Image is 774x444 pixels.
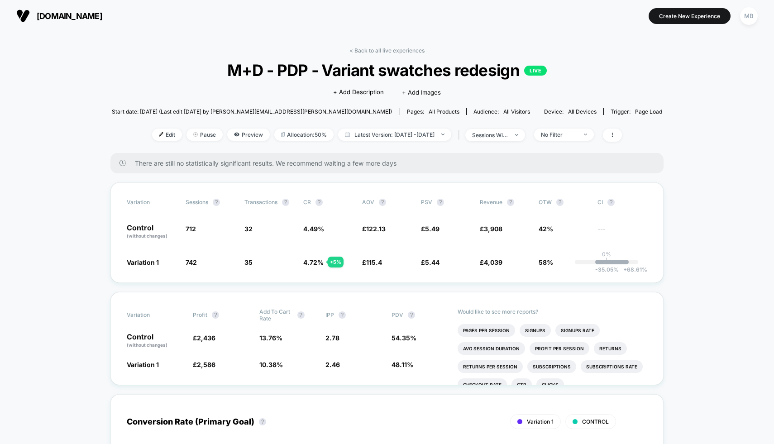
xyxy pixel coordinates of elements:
span: + Add Description [333,88,384,97]
span: 54.35 % [392,334,416,342]
p: Control [127,224,177,239]
div: MB [740,7,758,25]
span: 4,039 [484,258,502,266]
span: £ [362,225,386,233]
span: OTW [539,199,588,206]
span: 10.38 % [259,361,283,368]
span: 58% [539,258,553,266]
img: end [441,134,444,135]
li: Avg Session Duration [458,342,525,355]
div: Audience: [473,108,530,115]
li: Clicks [536,378,564,391]
span: all devices [568,108,597,115]
span: There are still no statistically significant results. We recommend waiting a few more days [135,159,645,167]
li: Profit Per Session [530,342,589,355]
span: Variation [127,199,177,206]
div: Pages: [407,108,459,115]
a: < Back to all live experiences [349,47,425,54]
span: 4.72 % [303,258,324,266]
span: CI [597,199,647,206]
img: rebalance [281,132,285,137]
span: + Add Images [402,89,441,96]
li: Pages Per Session [458,324,515,337]
p: LIVE [524,66,547,76]
span: IPP [325,311,334,318]
button: Create New Experience [649,8,731,24]
span: 5.44 [425,258,440,266]
span: AOV [362,199,374,205]
button: ? [607,199,615,206]
span: Start date: [DATE] (Last edit [DATE] by [PERSON_NAME][EMAIL_ADDRESS][PERSON_NAME][DOMAIN_NAME]) [112,108,392,115]
span: Latest Version: [DATE] - [DATE] [338,129,451,141]
button: ? [282,199,289,206]
li: Returns Per Session [458,360,523,373]
span: Device: [537,108,603,115]
li: Returns [594,342,627,355]
button: ? [507,199,514,206]
img: end [515,134,518,136]
span: 122.13 [366,225,386,233]
div: No Filter [541,131,577,138]
li: Subscriptions Rate [581,360,643,373]
span: 2,586 [197,361,215,368]
span: 48.11 % [392,361,413,368]
span: £ [193,361,215,368]
span: All Visitors [503,108,530,115]
span: £ [421,258,440,266]
img: end [193,132,198,137]
span: 13.76 % [259,334,282,342]
button: MB [737,7,760,25]
span: Variation [127,308,177,322]
span: £ [362,258,382,266]
span: | [456,129,465,142]
p: Would like to see more reports? [458,308,647,315]
span: Profit [193,311,207,318]
li: Checkout Rate [458,378,507,391]
span: Page Load [635,108,662,115]
div: + 5 % [328,257,344,267]
img: edit [159,132,163,137]
li: Signups [520,324,551,337]
div: sessions with impression [472,132,508,138]
img: calendar [345,132,350,137]
span: Add To Cart Rate [259,308,293,322]
img: Visually logo [16,9,30,23]
li: Ctr [511,378,532,391]
span: 3,908 [484,225,502,233]
p: | [606,258,607,264]
span: M+D - PDP - Variant swatches redesign [139,61,635,80]
span: 115.4 [366,258,382,266]
span: Variation 1 [527,418,554,425]
span: £ [421,225,440,233]
p: 0% [602,251,611,258]
span: CONTROL [582,418,609,425]
button: ? [556,199,564,206]
span: (without changes) [127,342,167,348]
button: ? [408,311,415,319]
li: Signups Rate [555,324,600,337]
span: Sessions [186,199,208,205]
span: 2,436 [197,334,215,342]
li: Subscriptions [527,360,576,373]
button: ? [437,199,444,206]
span: PSV [421,199,432,205]
span: (without changes) [127,233,167,239]
button: ? [339,311,346,319]
span: -35.05 % [595,266,619,273]
button: ? [297,311,305,319]
span: all products [429,108,459,115]
span: [DOMAIN_NAME] [37,11,102,21]
span: Variation 1 [127,258,159,266]
span: CR [303,199,311,205]
button: ? [379,199,386,206]
img: end [584,134,587,135]
span: 5.49 [425,225,440,233]
span: + [623,266,627,273]
span: £ [480,225,502,233]
span: 68.61 % [619,266,647,273]
button: ? [259,418,266,425]
span: Transactions [244,199,277,205]
p: Control [127,333,184,349]
span: 42% [539,225,553,233]
div: Trigger: [611,108,662,115]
